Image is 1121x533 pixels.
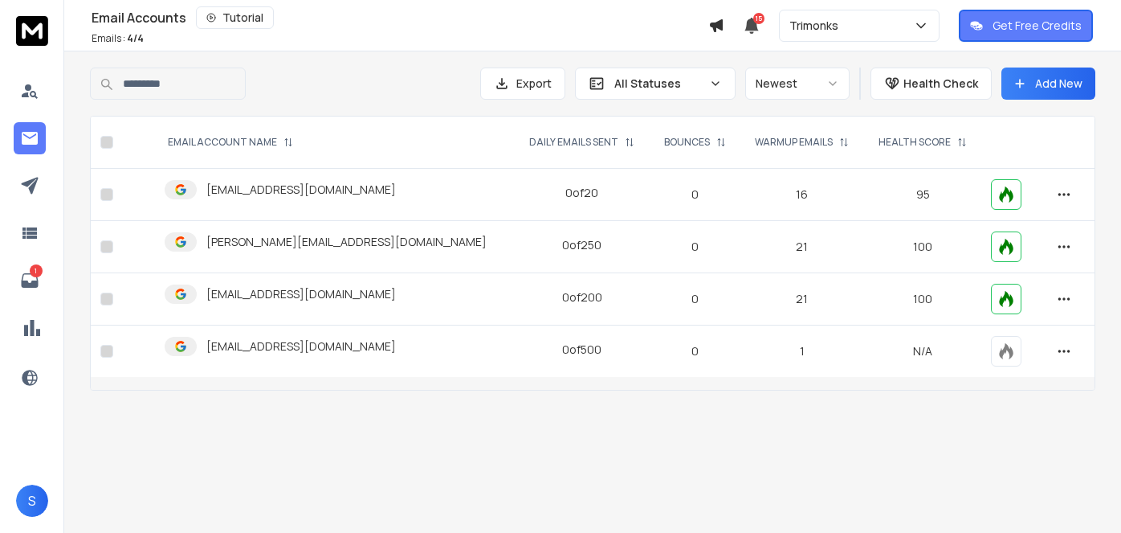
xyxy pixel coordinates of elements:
[993,18,1082,34] p: Get Free Credits
[870,68,992,100] button: Health Check
[16,485,48,517] button: S
[168,136,293,149] div: EMAIL ACCOUNT NAME
[864,273,982,326] td: 100
[614,76,703,92] p: All Statuses
[745,68,850,100] button: Newest
[1001,68,1095,100] button: Add New
[529,136,618,149] p: DAILY EMAILS SENT
[206,286,396,302] p: [EMAIL_ADDRESS][DOMAIN_NAME]
[740,326,864,378] td: 1
[864,169,982,221] td: 95
[659,291,731,307] p: 0
[959,10,1093,42] button: Get Free Credits
[206,338,396,355] p: [EMAIL_ADDRESS][DOMAIN_NAME]
[206,182,396,198] p: [EMAIL_ADDRESS][DOMAIN_NAME]
[755,136,833,149] p: WARMUP EMAILS
[562,237,601,253] div: 0 of 250
[878,136,951,149] p: HEALTH SCORE
[206,234,487,250] p: [PERSON_NAME][EMAIL_ADDRESS][DOMAIN_NAME]
[30,264,43,277] p: 1
[127,31,144,45] span: 4 / 4
[92,6,708,29] div: Email Accounts
[864,221,982,273] td: 100
[562,289,602,305] div: 0 of 200
[740,273,864,326] td: 21
[659,187,731,203] p: 0
[789,18,845,34] p: Trimonks
[740,221,864,273] td: 21
[753,13,764,24] span: 15
[664,136,710,149] p: BOUNCES
[740,169,864,221] td: 16
[196,6,274,29] button: Tutorial
[480,68,565,100] button: Export
[565,185,598,201] div: 0 of 20
[562,342,601,358] div: 0 of 500
[659,239,731,255] p: 0
[14,264,46,297] a: 1
[659,343,731,359] p: 0
[92,32,144,45] p: Emails :
[874,343,972,359] p: N/A
[903,76,978,92] p: Health Check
